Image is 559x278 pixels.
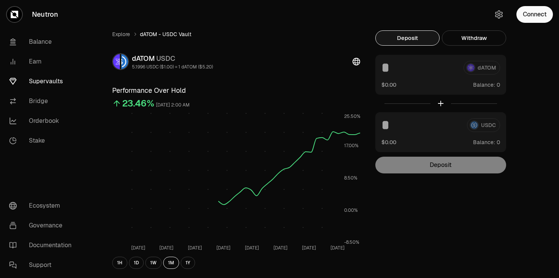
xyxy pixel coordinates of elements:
img: USDC Logo [121,54,128,69]
a: Ecosystem [3,196,82,216]
button: 1W [145,257,162,269]
div: [DATE] 2:00 AM [156,101,190,110]
tspan: [DATE] [159,245,173,251]
span: Balance: [473,138,495,146]
tspan: [DATE] [188,245,202,251]
button: 1Y [181,257,195,269]
button: $0.00 [381,81,396,89]
tspan: [DATE] [131,245,145,251]
a: Governance [3,216,82,235]
a: Supervaults [3,71,82,91]
div: dATOM [132,53,213,64]
tspan: [DATE] [302,245,316,251]
a: Documentation [3,235,82,255]
span: Balance: [473,81,495,89]
tspan: [DATE] [216,245,230,251]
a: Bridge [3,91,82,111]
a: Stake [3,131,82,151]
span: dATOM - USDC Vault [140,30,191,38]
a: Explore [112,30,130,38]
img: dATOM Logo [113,54,120,69]
tspan: -8.50% [344,239,359,245]
button: Deposit [375,30,440,46]
tspan: [DATE] [273,245,287,251]
tspan: 0.00% [344,207,358,213]
tspan: 8.50% [344,175,357,181]
tspan: [DATE] [330,245,345,251]
span: USDC [156,54,175,63]
button: 1D [129,257,144,269]
tspan: 17.00% [344,143,359,149]
button: Connect [516,6,553,23]
h3: Performance Over Hold [112,85,360,96]
button: 1H [112,257,127,269]
button: 1M [163,257,179,269]
a: Balance [3,32,82,52]
tspan: [DATE] [245,245,259,251]
button: Withdraw [442,30,506,46]
div: 5.1996 USDC ($1.00) = 1 dATOM ($5.20) [132,64,213,70]
nav: breadcrumb [112,30,360,38]
tspan: 25.50% [344,113,360,119]
a: Support [3,255,82,275]
a: Earn [3,52,82,71]
button: $0.00 [381,138,396,146]
div: 23.46% [122,97,154,110]
a: Orderbook [3,111,82,131]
